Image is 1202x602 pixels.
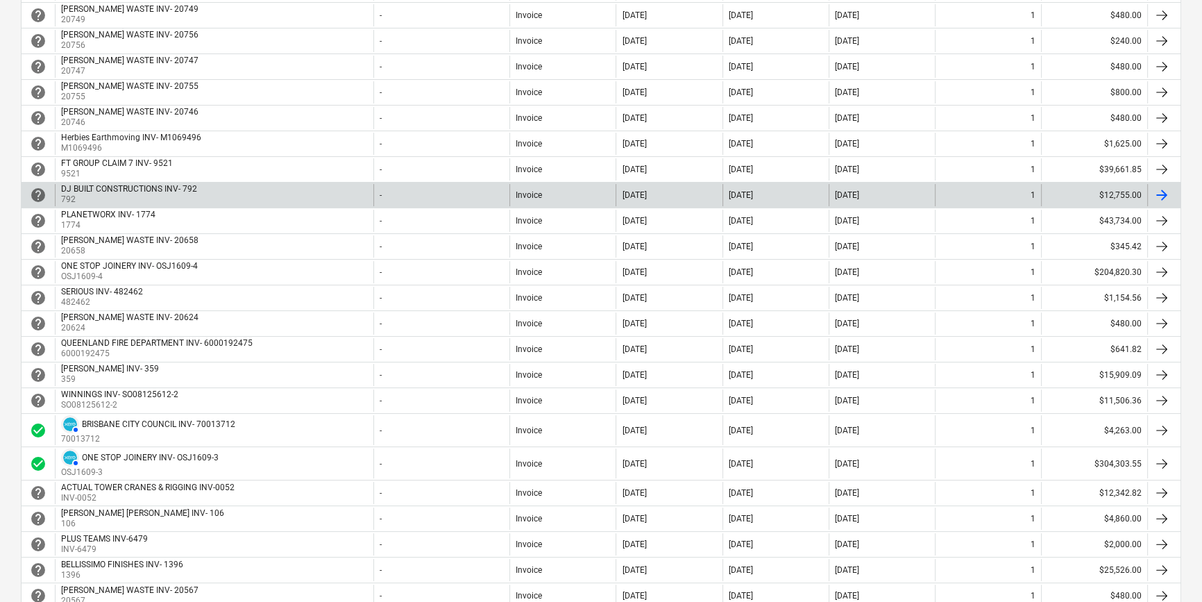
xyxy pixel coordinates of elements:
[380,267,382,277] div: -
[729,242,753,251] div: [DATE]
[835,591,859,601] div: [DATE]
[835,488,859,498] div: [DATE]
[61,65,201,77] p: 20747
[61,4,198,14] div: [PERSON_NAME] WASTE INV- 20749
[30,33,46,49] div: Invoice is waiting for an approval
[622,139,646,149] div: [DATE]
[61,245,201,257] p: 20658
[622,540,646,549] div: [DATE]
[1041,508,1147,530] div: $4,860.00
[622,459,646,469] div: [DATE]
[1031,87,1035,97] div: 1
[30,315,46,332] div: Invoice is waiting for an approval
[30,212,46,229] div: Invoice is waiting for an approval
[61,117,201,128] p: 20746
[30,84,46,101] div: Invoice is waiting for an approval
[622,165,646,174] div: [DATE]
[1031,426,1035,435] div: 1
[516,10,542,20] div: Invoice
[622,36,646,46] div: [DATE]
[61,534,148,544] div: PLUS TEAMS INV-6479
[835,459,859,469] div: [DATE]
[63,417,77,431] img: xero.svg
[82,419,235,429] div: BRISBANE CITY COUNCIL INV- 70013712
[516,591,542,601] div: Invoice
[516,165,542,174] div: Invoice
[835,370,859,380] div: [DATE]
[622,319,646,328] div: [DATE]
[1031,540,1035,549] div: 1
[30,510,46,527] div: Invoice is waiting for an approval
[380,242,382,251] div: -
[30,110,46,126] div: Invoice is waiting for an approval
[729,267,753,277] div: [DATE]
[835,540,859,549] div: [DATE]
[1041,559,1147,581] div: $25,526.00
[380,62,382,72] div: -
[622,267,646,277] div: [DATE]
[835,139,859,149] div: [DATE]
[380,488,382,498] div: -
[30,290,46,306] span: help
[30,392,46,409] span: help
[729,514,753,524] div: [DATE]
[61,467,219,478] p: OSJ1609-3
[835,396,859,405] div: [DATE]
[835,216,859,226] div: [DATE]
[61,585,198,595] div: [PERSON_NAME] WASTE INV- 20567
[30,341,46,358] span: help
[61,271,201,283] p: OSJ1609-4
[380,319,382,328] div: -
[380,113,382,123] div: -
[622,62,646,72] div: [DATE]
[1031,488,1035,498] div: 1
[729,113,753,123] div: [DATE]
[380,293,382,303] div: -
[1041,158,1147,181] div: $39,661.85
[729,87,753,97] div: [DATE]
[61,338,253,348] div: QUEENLAND FIRE DEPARTMENT INV- 6000192475
[61,194,200,206] p: 792
[729,591,753,601] div: [DATE]
[622,370,646,380] div: [DATE]
[835,36,859,46] div: [DATE]
[835,10,859,20] div: [DATE]
[729,10,753,20] div: [DATE]
[516,565,542,575] div: Invoice
[516,36,542,46] div: Invoice
[516,113,542,123] div: Invoice
[380,426,382,435] div: -
[1041,81,1147,103] div: $800.00
[622,396,646,405] div: [DATE]
[1031,139,1035,149] div: 1
[61,449,79,467] div: Invoice has been synced with Xero and its status is currently AUTHORISED
[622,514,646,524] div: [DATE]
[1041,415,1147,445] div: $4,263.00
[380,216,382,226] div: -
[61,560,183,569] div: BELLISSIMO FINISHES INV- 1396
[30,485,46,501] span: help
[1031,514,1035,524] div: 1
[729,565,753,575] div: [DATE]
[61,210,155,219] div: PLANETWORX INV- 1774
[729,319,753,328] div: [DATE]
[1041,482,1147,504] div: $12,342.82
[380,540,382,549] div: -
[380,370,382,380] div: -
[835,242,859,251] div: [DATE]
[729,216,753,226] div: [DATE]
[835,113,859,123] div: [DATE]
[30,84,46,101] span: help
[380,36,382,46] div: -
[835,426,859,435] div: [DATE]
[1031,459,1035,469] div: 1
[30,422,46,439] span: check_circle
[63,451,77,465] img: xero.svg
[835,565,859,575] div: [DATE]
[30,33,46,49] span: help
[61,364,159,374] div: [PERSON_NAME] INV- 359
[729,62,753,72] div: [DATE]
[622,113,646,123] div: [DATE]
[835,190,859,200] div: [DATE]
[516,426,542,435] div: Invoice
